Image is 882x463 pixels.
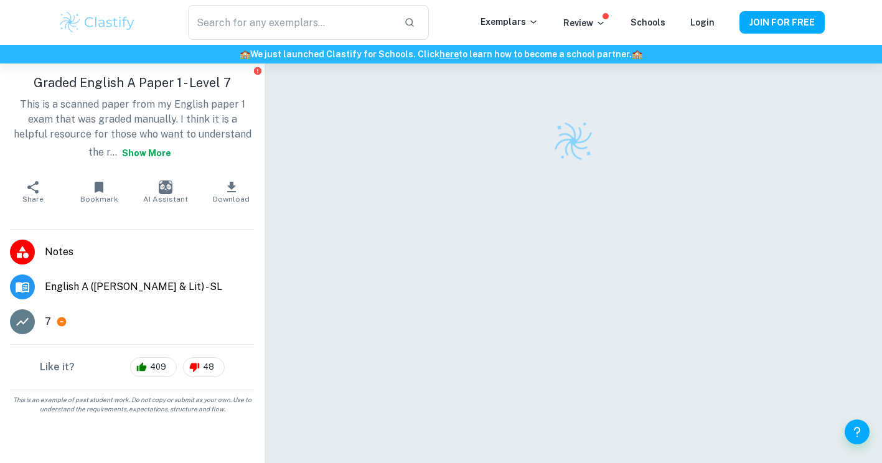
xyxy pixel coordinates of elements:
button: Help and Feedback [845,419,870,444]
button: JOIN FOR FREE [739,11,825,34]
button: AI Assistant [133,174,199,209]
h6: We just launched Clastify for Schools. Click to learn how to become a school partner. [2,47,880,61]
div: 409 [130,357,177,377]
img: AI Assistant [159,180,172,194]
p: This is a scanned paper from my English paper 1 exam that was graded manually. I think it is a he... [10,97,255,164]
a: here [439,49,459,59]
button: Show more [117,142,176,164]
span: 48 [196,361,221,373]
p: 7 [45,314,51,329]
span: Download [213,195,250,203]
img: Clastify logo [58,10,137,35]
span: 409 [143,361,173,373]
p: Exemplars [481,15,538,29]
span: Share [22,195,44,203]
input: Search for any exemplars... [188,5,393,40]
span: Bookmark [80,195,118,203]
span: 🏫 [632,49,642,59]
span: This is an example of past student work. Do not copy or submit as your own. Use to understand the... [5,395,260,414]
span: English A ([PERSON_NAME] & Lit) - SL [45,279,255,294]
span: 🏫 [240,49,250,59]
span: AI Assistant [143,195,188,203]
div: 48 [183,357,225,377]
a: Schools [631,17,665,27]
span: Notes [45,245,255,260]
p: Review [563,16,606,30]
img: Clastify logo [549,116,598,166]
button: Download [199,174,265,209]
h6: Like it? [40,360,75,375]
a: Login [690,17,715,27]
button: Bookmark [66,174,132,209]
button: Report issue [253,66,262,75]
h1: Graded English A Paper 1 - Level 7 [10,73,255,92]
